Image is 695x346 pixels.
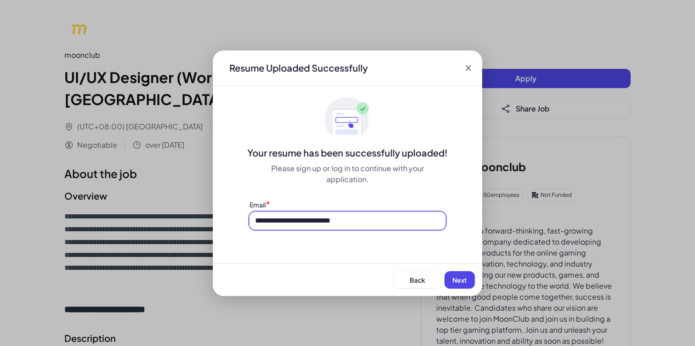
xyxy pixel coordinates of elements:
span: Back [410,276,425,284]
img: ApplyedMaskGroup3.svg [325,97,370,143]
label: Email [250,201,266,209]
div: Resume Uploaded Successfully [222,61,375,74]
div: Please sign up or log in to continue with your application. [250,163,445,185]
span: Next [452,276,467,284]
div: Your resume has been successfully uploaded! [213,146,482,159]
button: Next [444,271,475,289]
button: Back [393,271,441,289]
